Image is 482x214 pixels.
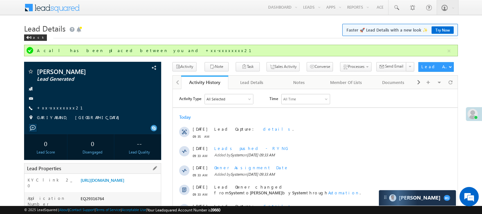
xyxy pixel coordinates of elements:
span: 09:33 AM [20,102,39,108]
span: [DATE] [20,76,34,81]
span: [DATE] [20,56,34,62]
div: A call has been placed between you and +xx-xxxxxxxx21 [37,48,446,53]
span: 39660 [211,208,220,212]
span: Added by on [41,82,250,88]
span: details [90,114,120,120]
span: [DATE] 09:33 AM [74,63,102,68]
span: Lead Capture: [41,114,85,120]
a: Member Of Lists [323,76,370,89]
span: 09:33 AM [20,64,39,70]
a: Back [24,34,50,40]
div: Lead Score [26,149,66,155]
span: [DATE] [20,153,34,159]
span: Lead Properties [27,165,61,172]
button: Task [236,62,260,71]
button: Sales Activity [267,62,300,71]
div: All Selected [32,5,80,15]
div: . [41,37,250,43]
span: Leads pushed - RYNG [41,56,116,62]
span: [DATE] [20,95,34,101]
div: All Selected [34,7,52,13]
button: Converse [307,62,333,71]
span: 09:07 AM [20,199,39,205]
span: [DATE] [20,191,34,197]
span: 09:23 AM [20,122,39,127]
label: Application Number [28,195,74,207]
span: [DATE] [20,134,34,139]
span: details [90,153,120,158]
span: Owner Assignment Date [41,76,116,81]
span: [DATE] [20,114,34,120]
div: All Time [110,7,123,13]
div: carter-dragCarter[PERSON_NAME]81 [379,190,456,206]
span: Added by on [41,63,250,69]
a: [URL][DOMAIN_NAME] [81,177,124,183]
span: Lead Details [24,23,66,33]
div: . [41,172,250,178]
span: Time [97,5,105,14]
span: GARIYABAND, [GEOGRAPHIC_DATA] [37,115,122,121]
span: Lead Capture: [41,37,85,42]
button: Processes [340,62,372,71]
span: details [90,134,120,139]
a: Notes [276,76,323,89]
span: Lead Capture: [41,172,85,178]
span: 09:14 AM [20,180,39,185]
a: Try Now [432,26,454,34]
div: . [41,153,250,159]
button: Lead Actions [418,62,454,72]
span: details [90,191,120,197]
span: 09:35 AM [20,44,39,50]
a: Lead Details [228,76,276,89]
div: 0 [26,137,66,149]
span: Your Leadsquared Account Number is [147,208,220,212]
div: Back [24,34,47,41]
span: Faster 🚀 Lead Details with a new look ✨ [346,27,454,33]
span: Lead Generated [37,76,122,82]
div: . [41,134,250,139]
a: Activity History [181,76,228,89]
span: details [90,37,120,42]
span: [PERSON_NAME] [77,101,110,106]
a: About [59,208,68,212]
a: +xx-xxxxxxxx21 [37,105,91,110]
a: Acceptable Use [122,208,146,212]
div: Today [6,25,27,31]
button: Activity [172,62,197,71]
div: . [41,191,250,197]
span: © 2025 LeadSquared | | | | | [24,207,220,213]
div: Member Of Lists [328,79,364,86]
span: 81 [444,195,450,201]
div: . [41,114,250,120]
span: 09:16 AM [20,141,39,147]
button: Send Email [376,62,407,71]
a: Documents [370,76,417,89]
span: details [90,172,120,178]
a: Terms of Service [96,208,121,212]
span: [DATE] 09:33 AM [74,83,102,88]
span: Lead Owner changed from to by through . [41,95,188,106]
span: [DATE] [20,37,34,43]
div: Lead Quality [119,149,159,155]
span: Lead Capture: [41,153,85,158]
div: Disengaged [73,149,112,155]
span: System [119,101,134,106]
span: Processes [348,64,364,69]
label: KYC link 2_0 [28,177,74,189]
span: Lead Capture: [41,134,85,139]
span: [DATE] [20,172,34,178]
button: Note [205,62,229,71]
div: 0 [73,137,112,149]
div: Notes [281,79,317,86]
span: Activity Type [6,5,29,14]
span: System [58,63,70,68]
span: 09:33 AM [20,83,39,89]
a: Contact Support [69,208,95,212]
span: System [56,101,70,106]
span: 09:14 AM [20,160,39,166]
div: Documents [375,79,411,86]
span: Send Email [385,63,404,69]
div: Lead Actions [421,64,449,70]
span: System [58,83,70,88]
div: EQ29316764 [79,195,161,204]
